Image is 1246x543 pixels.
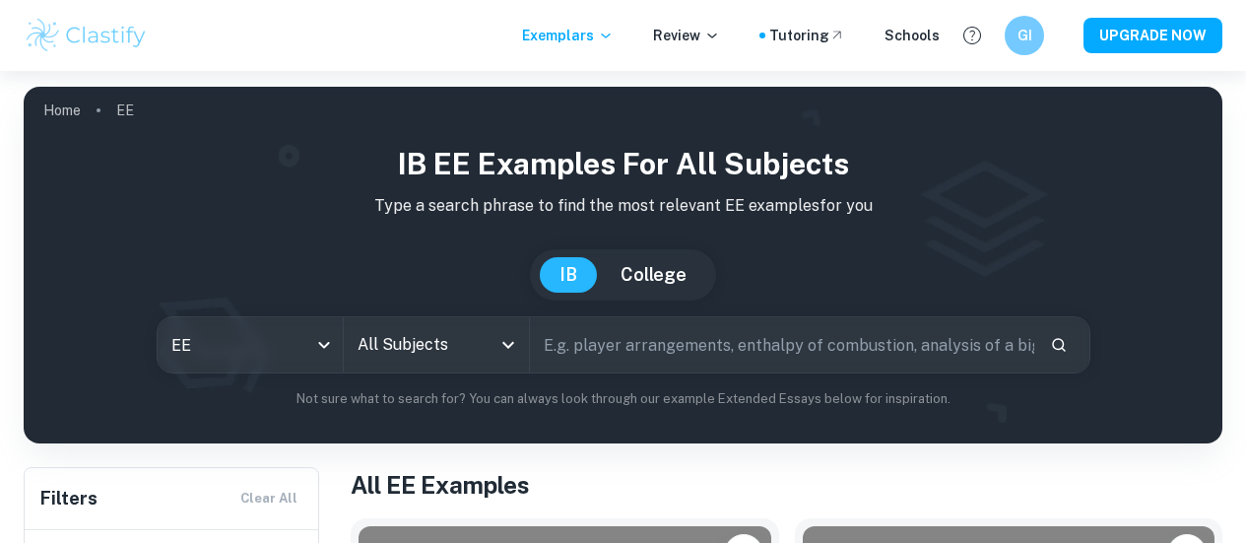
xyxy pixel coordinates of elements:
[653,25,720,46] p: Review
[39,194,1207,218] p: Type a search phrase to find the most relevant EE examples for you
[522,25,614,46] p: Exemplars
[1042,328,1076,362] button: Search
[530,317,1034,373] input: E.g. player arrangements, enthalpy of combustion, analysis of a big city...
[351,467,1222,503] h1: All EE Examples
[39,142,1207,186] h1: IB EE examples for all subjects
[43,97,81,124] a: Home
[40,485,98,512] h6: Filters
[158,317,343,373] div: EE
[24,87,1222,443] img: profile cover
[494,331,522,359] button: Open
[1014,25,1036,46] h6: GI
[1005,16,1044,55] button: GI
[39,389,1207,409] p: Not sure what to search for? You can always look through our example Extended Essays below for in...
[540,257,597,293] button: IB
[1083,18,1222,53] button: UPGRADE NOW
[885,25,940,46] a: Schools
[24,16,149,55] img: Clastify logo
[955,19,989,52] button: Help and Feedback
[116,100,134,121] p: EE
[769,25,845,46] a: Tutoring
[601,257,706,293] button: College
